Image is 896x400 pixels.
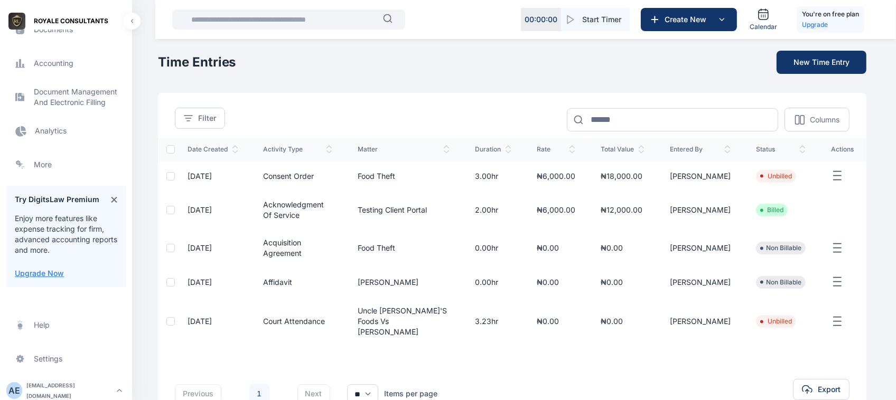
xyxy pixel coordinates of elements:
li: Non Billable [760,278,801,287]
a: Acknowledgment of Service [264,200,324,220]
span: ₦0.00 [537,243,559,252]
span: actions [831,145,854,154]
td: Food theft [345,229,462,267]
h4: Try DigitsLaw Premium [15,194,99,205]
span: ₦0.00 [537,278,559,287]
button: Create New [641,8,737,31]
span: Export [818,384,841,395]
li: Non Billable [760,244,801,252]
span: Filter [198,113,216,123]
button: Upgrade Now [15,268,64,279]
span: Matter [358,145,450,154]
span: Create New [660,14,715,25]
span: ₦0.00 [601,278,623,287]
span: ₦6,000.00 [537,172,575,180]
a: Affidavit [264,278,293,287]
span: Activity Type [264,145,332,154]
span: ₦0.00 [537,317,559,326]
button: Start Timer [561,8,630,31]
button: Export [793,379,850,400]
a: Consent Order [264,172,314,180]
td: [PERSON_NAME] [657,191,743,229]
td: [PERSON_NAME] [345,267,462,297]
span: ₦12,000.00 [601,205,642,214]
a: help [6,312,126,338]
span: ₦0.00 [601,317,623,326]
td: [PERSON_NAME] [657,267,743,297]
span: Start Timer [582,14,621,25]
a: settings [6,346,126,372]
span: ₦6,000.00 [537,205,575,214]
a: Upgrade [802,20,859,30]
span: Entered By [670,145,731,154]
a: Upgrade Now [15,269,64,278]
p: Columns [810,115,839,125]
span: 2.00hr [475,205,498,214]
span: 0.00hr [475,243,498,252]
h5: You're on free plan [802,9,859,20]
p: 00 : 00 : 00 [525,14,557,25]
button: New Time Entry [777,51,866,74]
td: [DATE] [175,161,251,191]
td: Testing client portal [345,191,462,229]
span: status [756,145,806,154]
td: [DATE] [175,191,251,229]
span: 0.00hr [475,278,498,287]
li: Unbilled [760,317,792,326]
h2: Time Entries [158,54,236,71]
span: ROYALE CONSULTANTS [34,16,108,26]
span: ₦0.00 [601,243,623,252]
button: AE [6,382,22,399]
span: Calendar [750,23,777,31]
li: Unbilled [760,172,792,180]
span: Duration [475,145,511,154]
td: [DATE] [175,229,251,267]
a: accounting [6,51,126,76]
a: Analytics [6,118,126,144]
td: [DATE] [175,267,251,297]
td: [PERSON_NAME] [657,161,743,191]
span: Date Created [188,145,238,154]
td: [PERSON_NAME] [657,297,743,346]
a: Calendar [745,4,781,35]
span: ₦18,000.00 [601,172,642,180]
p: Enjoy more features like expense tracking for firm, advanced accounting reports and more. [15,213,117,255]
div: Items per page [385,388,438,399]
span: 3.00hr [475,172,498,180]
td: [DATE] [175,297,251,346]
a: more [6,152,126,177]
a: documents [6,17,126,42]
span: Rate [537,145,575,154]
button: Columns [785,108,850,131]
button: Filter [175,108,225,129]
span: Total Value [601,145,645,154]
span: 3.23hr [475,317,498,326]
a: Court Attendance [264,317,325,326]
a: Acquisition Agreement [264,238,302,258]
a: Document Management And Electronic Filling [6,84,126,110]
td: Uncle [PERSON_NAME]'s Foods vs [PERSON_NAME] [345,297,462,346]
td: Food theft [345,161,462,191]
li: Billed [760,206,783,214]
td: [PERSON_NAME] [657,229,743,267]
div: A E [6,384,22,397]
